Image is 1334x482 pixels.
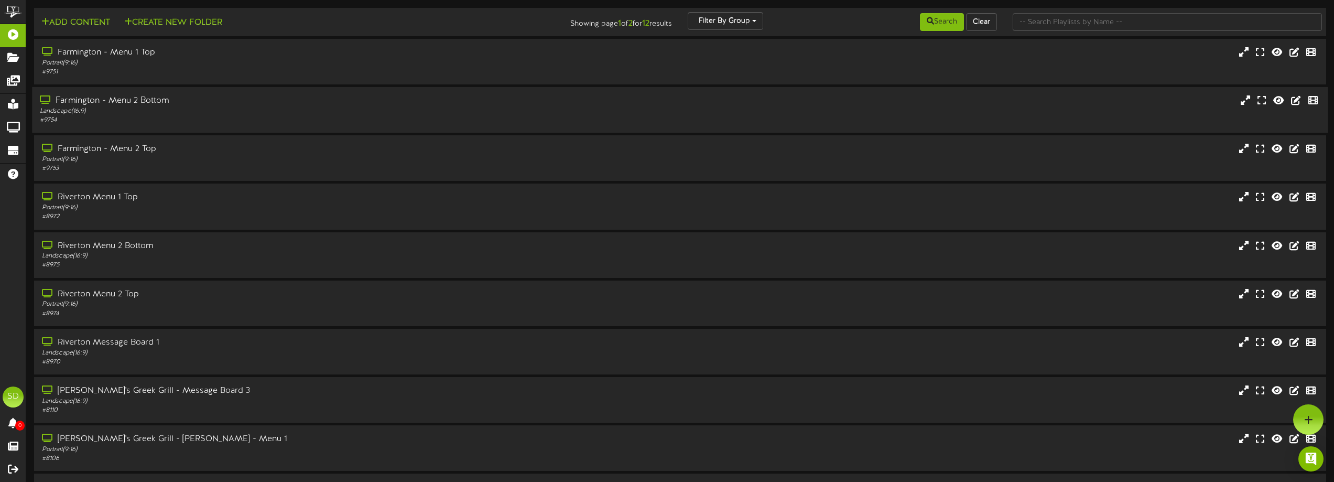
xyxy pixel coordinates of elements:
[42,406,565,415] div: # 8110
[42,212,565,221] div: # 8972
[3,387,24,408] div: SD
[42,349,565,358] div: Landscape ( 16:9 )
[42,240,565,252] div: Riverton Menu 2 Bottom
[42,203,565,212] div: Portrait ( 9:16 )
[966,13,997,31] button: Clear
[463,12,680,30] div: Showing page of for results
[1013,13,1322,31] input: -- Search Playlists by Name --
[42,358,565,367] div: # 8970
[42,252,565,261] div: Landscape ( 16:9 )
[42,143,565,155] div: Farmington - Menu 2 Top
[688,12,763,30] button: Filter By Group
[42,454,565,463] div: # 8106
[628,19,633,28] strong: 2
[121,16,225,29] button: Create New Folder
[42,337,565,349] div: Riverton Message Board 1
[40,95,564,107] div: Farmington - Menu 2 Bottom
[618,19,621,28] strong: 1
[42,385,565,397] div: [PERSON_NAME]'s Greek Grill - Message Board 3
[42,164,565,173] div: # 9753
[42,300,565,309] div: Portrait ( 9:16 )
[42,445,565,454] div: Portrait ( 9:16 )
[42,47,565,59] div: Farmington - Menu 1 Top
[42,397,565,406] div: Landscape ( 16:9 )
[642,19,649,28] strong: 12
[1298,446,1324,472] div: Open Intercom Messenger
[42,191,565,203] div: Riverton Menu 1 Top
[40,116,564,125] div: # 9754
[42,68,565,77] div: # 9751
[920,13,964,31] button: Search
[42,433,565,445] div: [PERSON_NAME]'s Greek Grill - [PERSON_NAME] - Menu 1
[42,309,565,318] div: # 8974
[38,16,113,29] button: Add Content
[42,59,565,68] div: Portrait ( 9:16 )
[15,421,25,431] span: 0
[42,155,565,164] div: Portrait ( 9:16 )
[42,261,565,270] div: # 8975
[42,288,565,301] div: Riverton Menu 2 Top
[40,107,564,116] div: Landscape ( 16:9 )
